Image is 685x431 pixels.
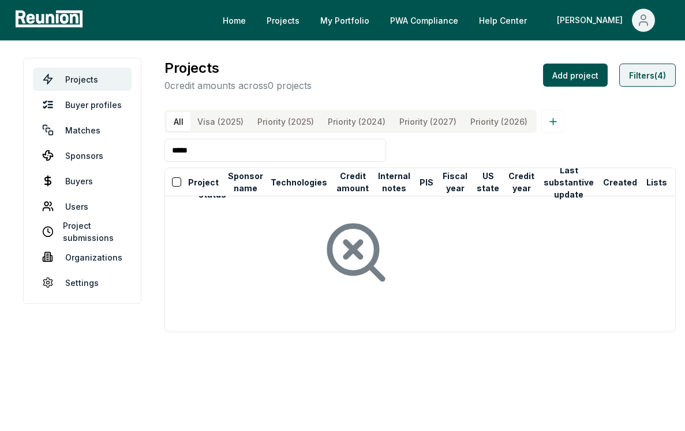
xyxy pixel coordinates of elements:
a: Projects [33,68,132,91]
button: Last substantive update [541,170,596,194]
a: Buyers [33,169,132,192]
button: [PERSON_NAME] [548,9,664,32]
button: Fiscal year [440,170,470,194]
button: US state [474,170,501,194]
a: Settings [33,271,132,294]
button: Internal notes [376,170,413,194]
a: Project submissions [33,220,132,243]
div: [PERSON_NAME] [557,9,627,32]
a: Organizations [33,246,132,269]
a: Matches [33,118,132,142]
p: 0 credit amounts across 0 projects [164,79,312,92]
button: Credit year [506,170,537,194]
a: Users [33,195,132,218]
button: All [167,112,190,131]
button: Priority (2025) [250,112,321,131]
nav: Main [214,9,673,32]
button: Priority (2024) [321,112,392,131]
a: Projects [257,9,309,32]
button: Technologies [268,170,330,194]
h3: Projects [164,58,312,79]
button: Visa (2025) [190,112,250,131]
a: Home [214,9,255,32]
a: Buyer profiles [33,93,132,116]
button: Lists [644,170,669,194]
button: Sponsor name [226,170,265,194]
button: Filters(4) [619,64,676,87]
a: Sponsors [33,144,132,167]
a: My Portfolio [311,9,379,32]
button: Add project [543,64,608,87]
button: Priority (2026) [463,112,534,131]
a: Help Center [470,9,536,32]
button: Credit amount [334,170,371,194]
button: PIS [417,170,436,194]
button: Priority (2027) [392,112,463,131]
button: Created [601,170,639,194]
a: PWA Compliance [381,9,467,32]
button: Project [186,170,221,194]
